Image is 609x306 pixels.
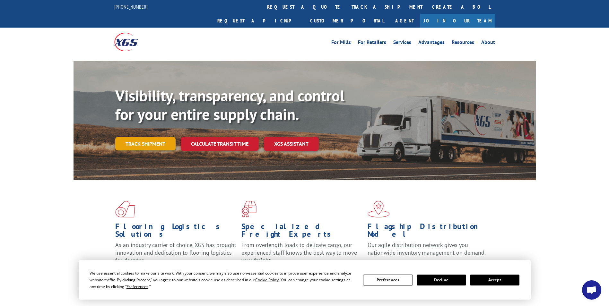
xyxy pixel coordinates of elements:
a: For Retailers [358,40,386,47]
h1: Flooring Logistics Solutions [115,223,237,241]
a: Join Our Team [420,14,495,28]
a: Advantages [418,40,445,47]
button: Accept [470,275,519,285]
div: Open chat [582,280,601,300]
a: Resources [452,40,474,47]
div: Cookie Consent Prompt [79,260,531,300]
h1: Specialized Freight Experts [241,223,363,241]
a: Services [393,40,411,47]
a: Calculate transit time [181,137,259,151]
a: Agent [389,14,420,28]
h1: Flagship Distribution Model [368,223,489,241]
button: Preferences [363,275,413,285]
img: xgs-icon-flagship-distribution-model-red [368,201,390,217]
a: XGS ASSISTANT [264,137,319,151]
a: Track shipment [115,137,176,150]
a: For Mills [331,40,351,47]
p: From overlength loads to delicate cargo, our experienced staff knows the best way to move your fr... [241,241,363,270]
span: Cookie Policy [255,277,279,283]
a: [PHONE_NUMBER] [114,4,148,10]
img: xgs-icon-focused-on-flooring-red [241,201,257,217]
b: Visibility, transparency, and control for your entire supply chain. [115,86,344,124]
button: Decline [417,275,466,285]
span: As an industry carrier of choice, XGS has brought innovation and dedication to flooring logistics... [115,241,236,264]
a: Request a pickup [213,14,305,28]
img: xgs-icon-total-supply-chain-intelligence-red [115,201,135,217]
span: Preferences [126,284,148,289]
a: Customer Portal [305,14,389,28]
span: Our agile distribution network gives you nationwide inventory management on demand. [368,241,486,256]
div: We use essential cookies to make our site work. With your consent, we may also use non-essential ... [90,270,355,290]
a: About [481,40,495,47]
